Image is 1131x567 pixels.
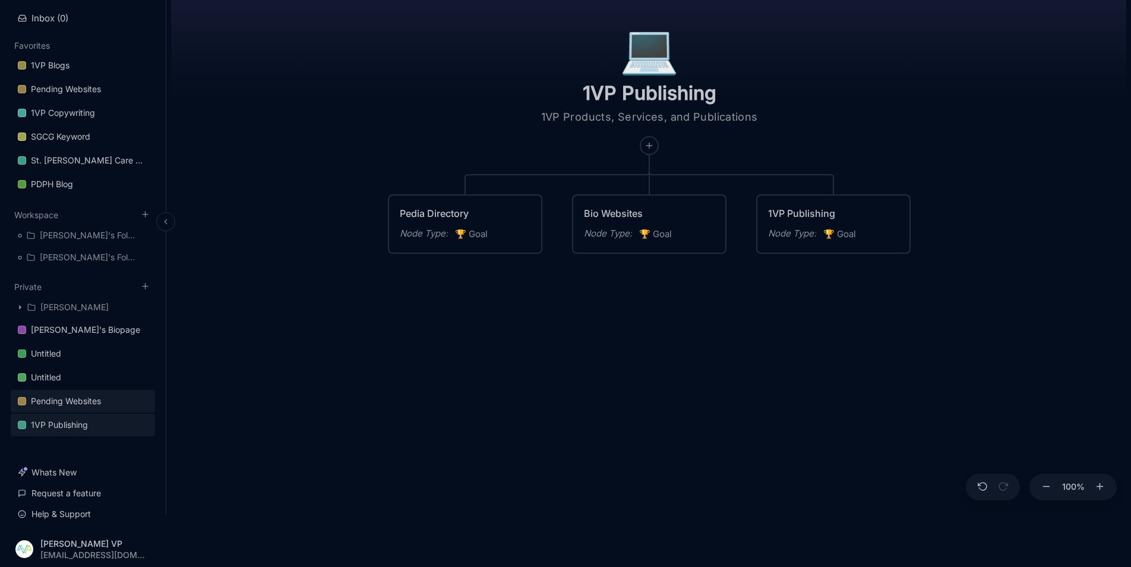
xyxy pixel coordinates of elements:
button: Inbox (0) [11,8,155,29]
a: PDPH Blog [11,173,155,196]
a: 1VP Publishing [11,414,155,436]
div: Private [11,293,155,441]
div: [PERSON_NAME]'s Folder [40,228,138,242]
div: Favorites [11,51,155,200]
div: 💻️ [620,24,679,67]
span: Goal [639,227,672,241]
div: Node Type : [400,226,448,241]
div: 1VP Publishing [31,418,88,432]
div: Pending Websites [11,78,155,101]
div: [PERSON_NAME]'s Folder [11,225,155,246]
div: PDPH Blog [11,173,155,196]
a: Whats New [11,461,155,484]
div: Bio WebsitesNode Type:🏆Goal [571,194,727,254]
a: Pending Websites [11,390,155,412]
div: Node Type : [584,226,632,241]
div: [EMAIL_ADDRESS][DOMAIN_NAME] [40,550,145,559]
div: [PERSON_NAME]'s Folder [40,250,138,264]
i: 🏆 [823,228,837,240]
div: PDPH Blog [31,177,73,191]
div: Pending Websites [11,390,155,413]
a: Pending Websites [11,78,155,100]
button: Favorites [14,40,50,51]
a: Untitled [11,342,155,365]
div: Node Type : [768,226,816,241]
div: [PERSON_NAME] [11,297,155,318]
a: Help & Support [11,503,155,525]
a: 1VP Copywriting [11,102,155,124]
div: Pedia Directory [400,206,530,220]
button: 100% [1059,474,1088,501]
div: Untitled [31,346,61,361]
div: 1VP Publishing [768,206,899,220]
a: [PERSON_NAME]'s Biopage [11,319,155,341]
textarea: 1VP Products, Services, and Publications [530,110,768,124]
i: 🏆 [455,228,469,240]
span: Goal [823,227,856,241]
a: Untitled [11,366,155,389]
div: Untitled [31,370,61,385]
div: 1VP Copywriting [31,106,95,120]
div: Pending Websites [31,82,101,96]
div: SGCG Keyword [31,130,90,144]
div: 1VP Copywriting [11,102,155,125]
a: Request a feature [11,482,155,505]
a: St. [PERSON_NAME] Care Group [11,149,155,172]
div: Bio Websites [584,206,715,220]
i: 🏆 [639,228,653,240]
div: Pending Websites [31,394,101,408]
div: [PERSON_NAME]'s Folder [11,247,155,268]
div: 1VP PublishingNode Type:🏆Goal [756,194,911,254]
div: St. [PERSON_NAME] Care Group [31,153,148,168]
div: 1VP Publishing [11,414,155,437]
div: SGCG Keyword [11,125,155,149]
div: [PERSON_NAME]'s Biopage [11,319,155,342]
button: Workspace [14,210,58,220]
a: 1VP Blogs [11,54,155,77]
span: Goal [455,227,488,241]
button: [PERSON_NAME] VP[EMAIL_ADDRESS][DOMAIN_NAME] [11,532,155,567]
div: [PERSON_NAME] [40,300,109,314]
div: 1VP Blogs [31,58,69,73]
button: Private [14,282,42,292]
div: [PERSON_NAME]'s Biopage [31,323,140,337]
a: SGCG Keyword [11,125,155,148]
div: Pedia DirectoryNode Type:🏆Goal [387,194,543,254]
div: [PERSON_NAME] VP [40,539,145,548]
div: Workspace [11,221,155,272]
